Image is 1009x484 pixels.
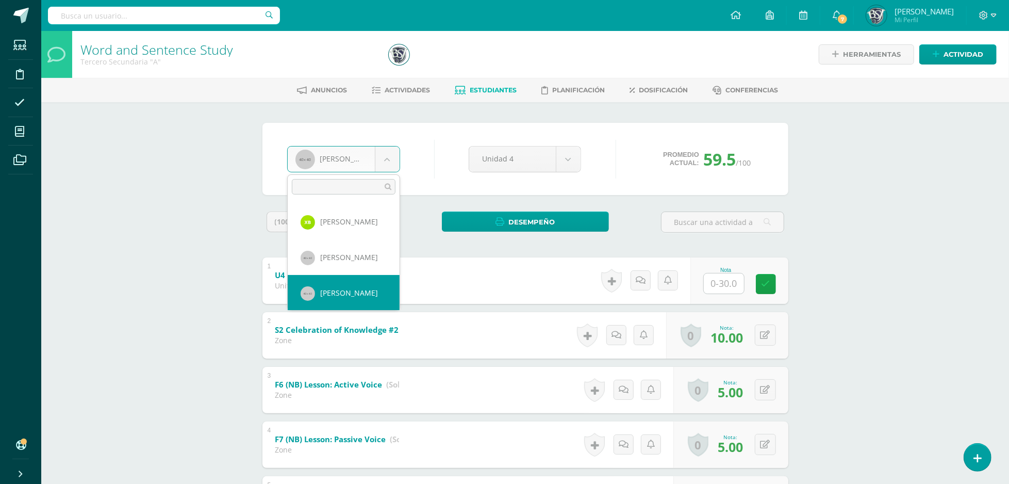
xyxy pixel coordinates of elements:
span: [PERSON_NAME] [320,252,378,262]
span: [PERSON_NAME] [320,288,378,298]
span: [PERSON_NAME] [320,217,378,227]
img: 40x40 [301,286,315,301]
img: 3e51247c95baa56ecca87f231a987eb6.png [301,215,315,230]
img: 40x40 [301,251,315,265]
